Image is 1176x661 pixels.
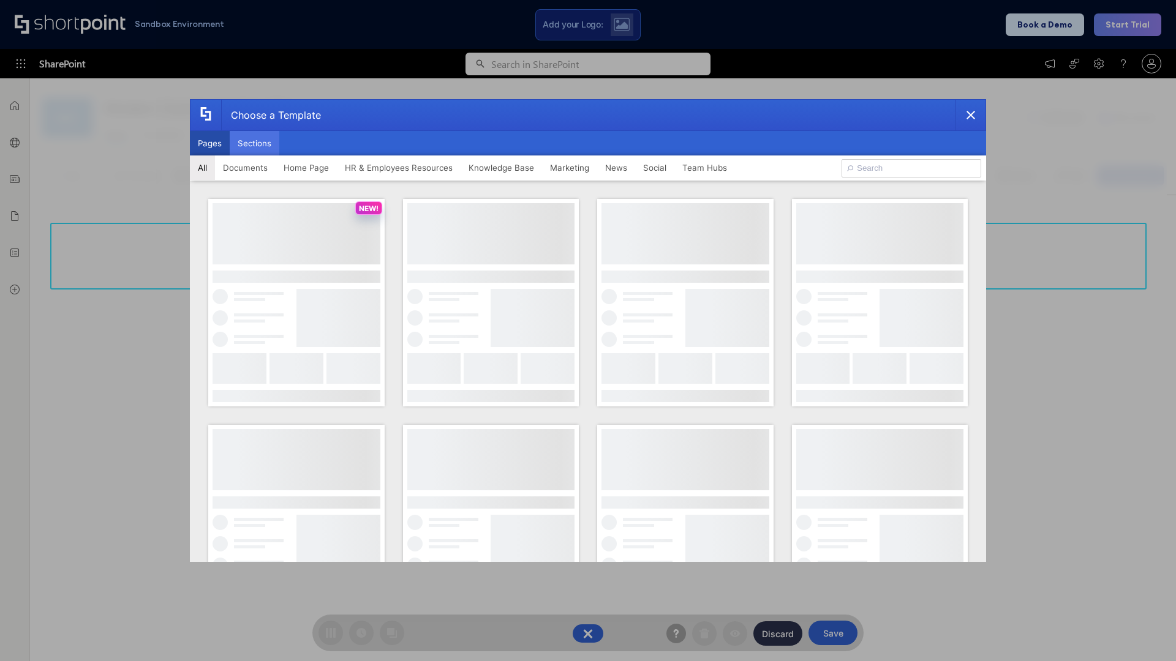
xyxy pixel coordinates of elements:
button: Knowledge Base [461,155,542,180]
input: Search [842,159,981,177]
button: Documents [215,155,276,180]
button: Sections [230,131,279,155]
button: Social [635,155,674,180]
button: All [190,155,215,180]
iframe: Chat Widget [1115,602,1176,661]
button: HR & Employees Resources [337,155,461,180]
button: Marketing [542,155,597,180]
button: News [597,155,635,180]
button: Team Hubs [674,155,735,180]
div: Choose a Template [221,100,321,130]
p: NEW! [359,204,379,213]
button: Pages [190,131,230,155]
button: Home Page [276,155,337,180]
div: template selector [190,99,986,562]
